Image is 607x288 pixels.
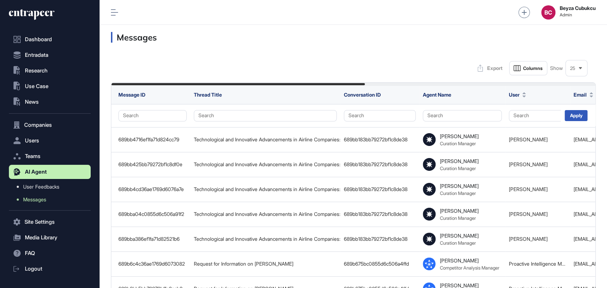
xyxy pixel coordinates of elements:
[194,110,337,121] button: Search
[574,91,593,98] button: Email
[440,165,476,171] div: Curation Manager
[344,137,416,142] div: 689bb183bb79272bf1c8de38
[509,161,548,167] a: [PERSON_NAME]
[118,186,187,192] div: 689bb4cd36ae1769d6076a7e
[440,158,479,164] div: [PERSON_NAME]
[9,48,91,62] button: Entradata
[344,261,416,267] div: 689b675bc0855d6c506a4ffd
[12,180,91,193] a: User Feedbacks
[440,257,479,263] div: [PERSON_NAME]
[9,79,91,93] button: Use Case
[118,110,187,121] button: Search
[12,193,91,206] a: Messages
[560,5,596,11] strong: Beyza Cubukcu
[440,208,479,214] div: [PERSON_NAME]
[9,118,91,132] button: Companies
[118,137,187,142] div: 689bb4716ef1fa71d824cc79
[9,134,91,148] button: Users
[25,219,55,225] span: Site Settings
[9,149,91,163] button: Teams
[344,162,416,167] div: 689bb183bb79272bf1c8de38
[118,162,187,167] div: 689bb425bb79272bf1c8df0e
[118,261,187,267] div: 689b6c4c36ae1769d6073082
[25,153,41,159] span: Teams
[560,12,596,17] span: Admin
[23,197,46,202] span: Messages
[111,32,596,43] h3: Messages
[440,190,476,196] div: Curation Manager
[474,61,506,75] button: Export
[509,136,548,142] a: [PERSON_NAME]
[440,233,479,239] div: [PERSON_NAME]
[344,186,416,192] div: 689bb183bb79272bf1c8de38
[9,246,91,260] button: FAQ
[194,186,337,192] div: Technological and Innovative Advancements in Airline Companies: Operational and Commercial Use Ca...
[194,92,222,98] span: Thread Title
[25,250,35,256] span: FAQ
[23,184,59,190] span: User Feedbacks
[118,92,145,98] span: Message ID
[574,91,587,98] span: Email
[9,32,91,47] a: Dashboard
[194,261,337,267] div: Request for Information on [PERSON_NAME]
[118,236,187,242] div: 689bba386ef1fa71d82521b6
[194,137,337,142] div: Technological and Innovative Advancements in Airline Companies: Operational and Commercial Use Ca...
[9,95,91,109] button: News
[423,110,502,121] button: Search
[9,165,91,179] button: AI Agent
[440,265,499,271] div: Competitor Analysis Manager
[344,110,416,121] button: Search
[9,230,91,245] button: Media Library
[25,169,47,175] span: AI Agent
[509,211,548,217] a: [PERSON_NAME]
[25,52,48,58] span: Entradata
[523,66,543,71] span: Columns
[423,92,451,98] span: Agent Name
[9,64,91,78] button: Research
[194,211,337,217] div: Technological and Innovative Advancements in Airline Companies: Operational and Commercial Use Ca...
[440,141,476,146] div: Curation Manager
[25,99,39,105] span: News
[509,61,547,75] button: Columns
[25,235,57,240] span: Media Library
[9,262,91,276] a: Logout
[24,122,52,128] span: Companies
[9,215,91,229] button: Site Settings
[440,240,476,246] div: Curation Manager
[194,162,337,167] div: Technological and Innovative Advancements in Airline Companies: Operational and Commercial Use Ca...
[570,66,575,71] span: 25
[509,91,520,98] span: User
[194,236,337,242] div: Technological and Innovative Advancements in Airline Companies: Operational and Commercial Use Ca...
[509,110,566,121] button: Search
[118,211,187,217] div: 689bba04c0855d6c506a91f2
[25,83,48,89] span: Use Case
[25,68,48,74] span: Research
[344,236,416,242] div: 689bb183bb79272bf1c8de38
[440,215,476,221] div: Curation Manager
[550,65,563,71] span: Show
[25,266,42,272] span: Logout
[25,37,52,42] span: Dashboard
[344,92,381,98] span: Conversation ID
[541,5,555,20] button: BC
[344,211,416,217] div: 689bb183bb79272bf1c8de38
[25,138,39,143] span: Users
[509,91,526,98] button: User
[440,183,479,189] div: [PERSON_NAME]
[509,186,548,192] a: [PERSON_NAME]
[509,236,548,242] a: [PERSON_NAME]
[440,133,479,139] div: [PERSON_NAME]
